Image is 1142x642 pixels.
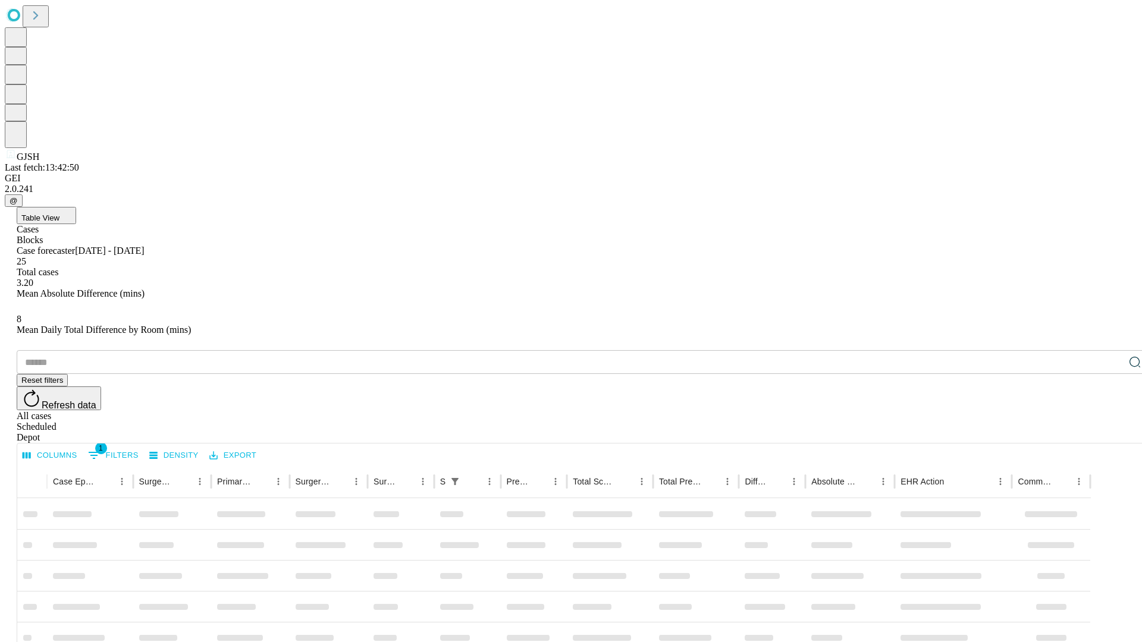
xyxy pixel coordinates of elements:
button: Select columns [20,446,80,465]
div: Total Scheduled Duration [573,477,616,486]
button: Menu [786,473,802,490]
div: EHR Action [901,477,944,486]
span: Case forecaster [17,246,75,256]
button: Sort [175,473,192,490]
button: Menu [547,473,564,490]
span: 8 [17,314,21,324]
button: Sort [253,473,270,490]
span: Total cases [17,267,58,277]
button: Sort [1054,473,1071,490]
button: Table View [17,207,76,224]
button: Menu [192,473,208,490]
div: Surgeon Name [139,477,174,486]
div: Total Predicted Duration [659,477,702,486]
div: Surgery Date [374,477,397,486]
button: Menu [270,473,287,490]
span: Last fetch: 13:42:50 [5,162,79,172]
button: Refresh data [17,386,101,410]
button: Menu [348,473,365,490]
button: Reset filters [17,374,68,386]
span: [DATE] - [DATE] [75,246,144,256]
div: Primary Service [217,477,252,486]
span: 3.20 [17,278,33,288]
button: Sort [331,473,348,490]
span: Reset filters [21,376,63,385]
button: Menu [481,473,498,490]
button: Menu [114,473,130,490]
button: Sort [531,473,547,490]
button: Sort [769,473,786,490]
button: Sort [945,473,962,490]
button: Sort [398,473,415,490]
div: Scheduled In Room Duration [440,477,445,486]
span: 1 [95,442,107,454]
div: Difference [745,477,768,486]
div: Case Epic Id [53,477,96,486]
button: Menu [1071,473,1087,490]
button: Show filters [447,473,463,490]
span: GJSH [17,152,39,162]
button: Sort [97,473,114,490]
button: Sort [617,473,633,490]
button: Sort [465,473,481,490]
button: Sort [702,473,719,490]
div: Surgery Name [296,477,330,486]
div: GEI [5,173,1137,184]
button: @ [5,194,23,207]
button: Density [146,446,202,465]
button: Export [206,446,259,465]
div: Predicted In Room Duration [507,477,530,486]
button: Menu [875,473,892,490]
span: @ [10,196,18,205]
button: Sort [858,473,875,490]
span: Mean Absolute Difference (mins) [17,288,145,298]
button: Menu [992,473,1009,490]
span: Table View [21,213,59,222]
div: Comments [1018,477,1052,486]
button: Show filters [85,446,142,465]
span: 25 [17,256,26,266]
button: Menu [719,473,736,490]
div: 2.0.241 [5,184,1137,194]
button: Menu [633,473,650,490]
span: Refresh data [42,400,96,410]
div: 1 active filter [447,473,463,490]
button: Menu [415,473,431,490]
span: Mean Daily Total Difference by Room (mins) [17,325,191,335]
div: Absolute Difference [811,477,857,486]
